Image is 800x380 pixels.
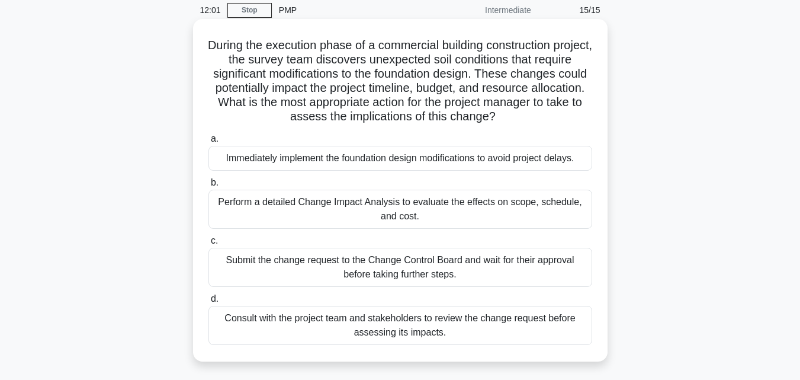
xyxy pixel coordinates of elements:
div: Immediately implement the foundation design modifications to avoid project delays. [208,146,592,171]
h5: During the execution phase of a commercial building construction project, the survey team discove... [207,38,593,124]
div: Consult with the project team and stakeholders to review the change request before assessing its ... [208,306,592,345]
span: d. [211,293,219,304]
span: b. [211,177,219,187]
span: c. [211,235,218,245]
span: a. [211,133,219,143]
div: Perform a detailed Change Impact Analysis to evaluate the effects on scope, schedule, and cost. [208,190,592,229]
div: Submit the change request to the Change Control Board and wait for their approval before taking f... [208,248,592,287]
a: Stop [227,3,272,18]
